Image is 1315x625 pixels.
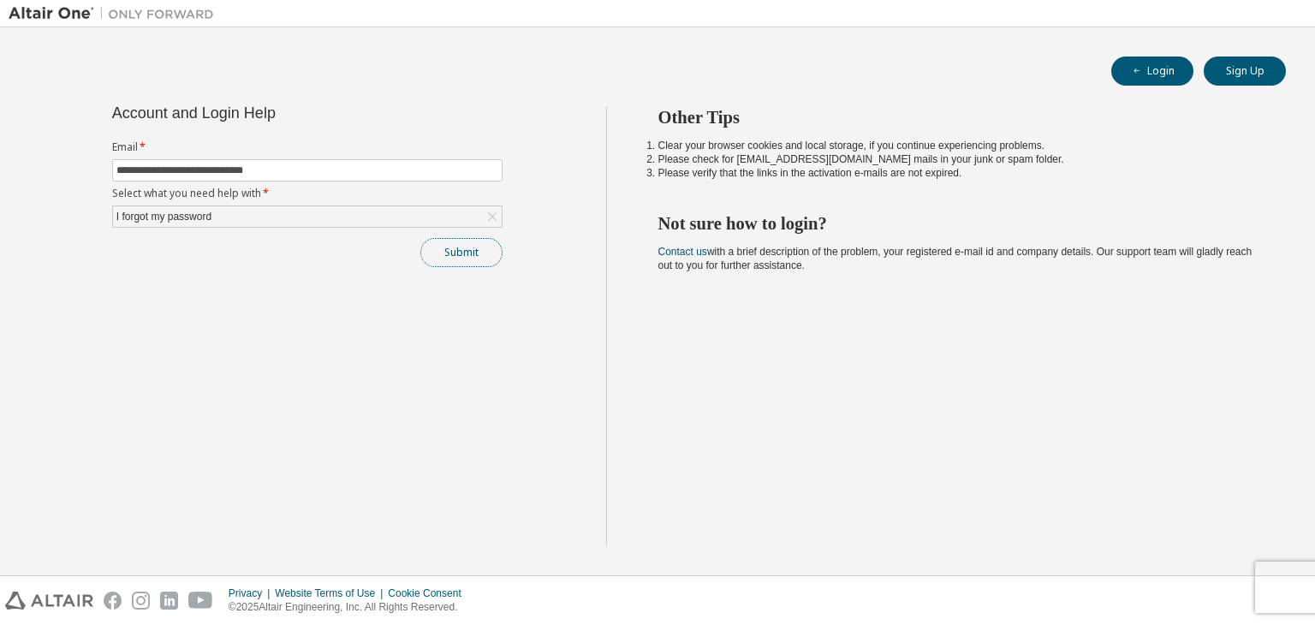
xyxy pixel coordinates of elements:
[188,592,213,610] img: youtube.svg
[420,238,503,267] button: Submit
[113,206,502,227] div: I forgot my password
[104,592,122,610] img: facebook.svg
[388,586,471,600] div: Cookie Consent
[658,166,1256,180] li: Please verify that the links in the activation e-mails are not expired.
[658,152,1256,166] li: Please check for [EMAIL_ADDRESS][DOMAIN_NAME] mails in your junk or spam folder.
[1204,57,1286,86] button: Sign Up
[658,246,1253,271] span: with a brief description of the problem, your registered e-mail id and company details. Our suppo...
[275,586,388,600] div: Website Terms of Use
[114,207,214,226] div: I forgot my password
[658,139,1256,152] li: Clear your browser cookies and local storage, if you continue experiencing problems.
[132,592,150,610] img: instagram.svg
[1111,57,1193,86] button: Login
[112,106,425,120] div: Account and Login Help
[160,592,178,610] img: linkedin.svg
[229,600,472,615] p: © 2025 Altair Engineering, Inc. All Rights Reserved.
[658,212,1256,235] h2: Not sure how to login?
[658,246,707,258] a: Contact us
[229,586,275,600] div: Privacy
[112,187,503,200] label: Select what you need help with
[5,592,93,610] img: altair_logo.svg
[112,140,503,154] label: Email
[9,5,223,22] img: Altair One
[658,106,1256,128] h2: Other Tips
